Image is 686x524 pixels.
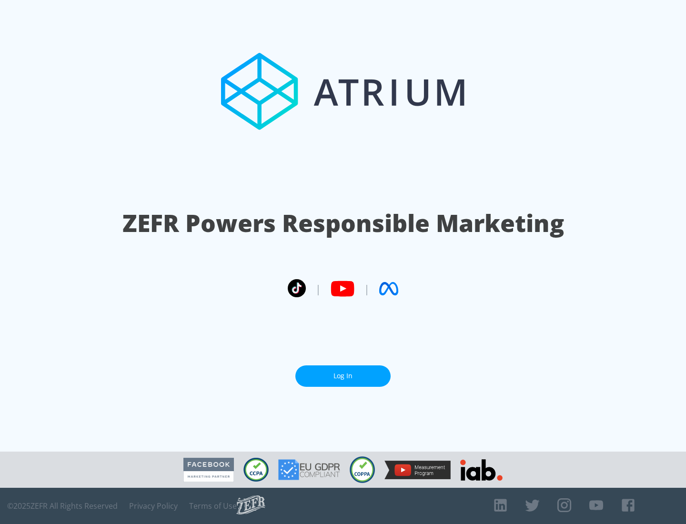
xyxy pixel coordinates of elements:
img: YouTube Measurement Program [384,461,451,479]
span: | [315,282,321,296]
a: Log In [295,365,391,387]
span: | [364,282,370,296]
a: Terms of Use [189,501,237,511]
span: © 2025 ZEFR All Rights Reserved [7,501,118,511]
a: Privacy Policy [129,501,178,511]
h1: ZEFR Powers Responsible Marketing [122,207,564,240]
img: IAB [460,459,503,481]
img: COPPA Compliant [350,456,375,483]
img: GDPR Compliant [278,459,340,480]
img: CCPA Compliant [243,458,269,482]
img: Facebook Marketing Partner [183,458,234,482]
